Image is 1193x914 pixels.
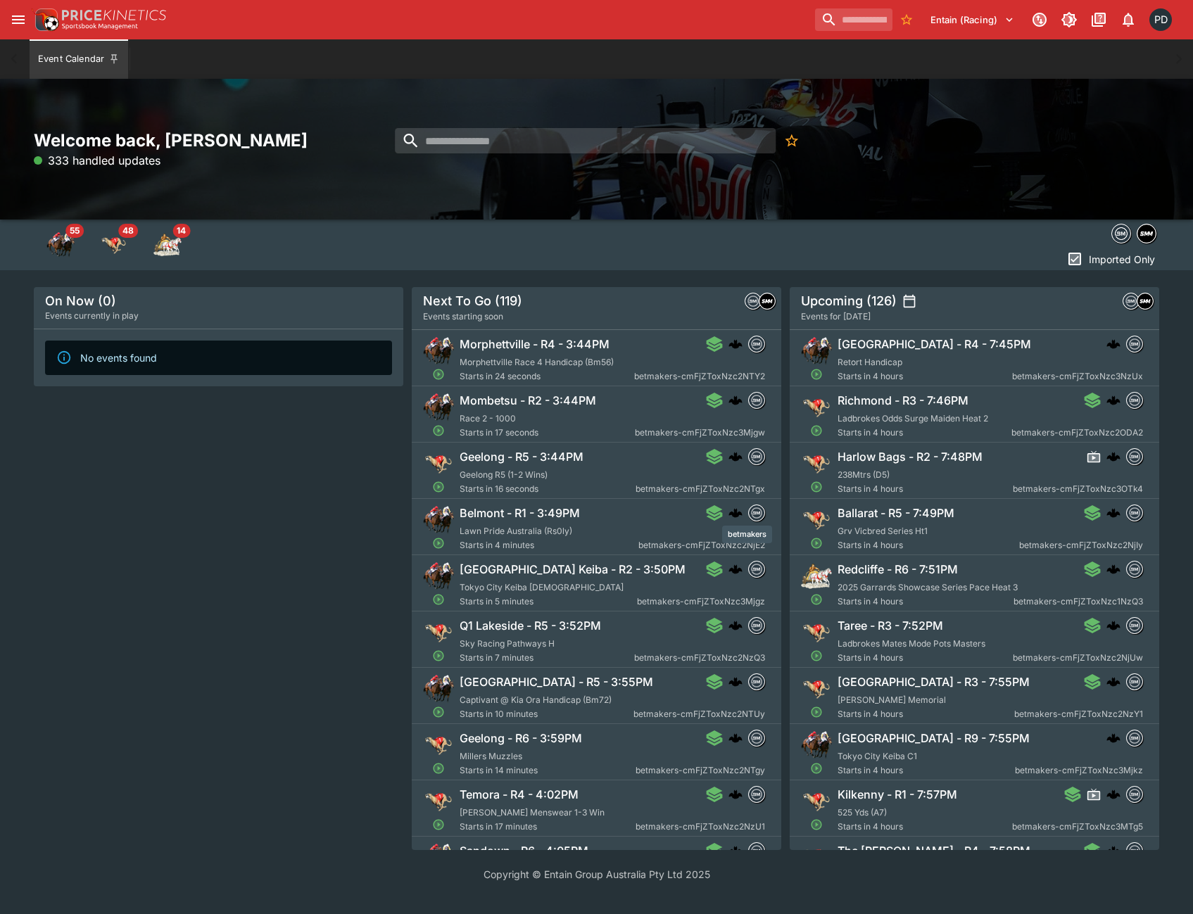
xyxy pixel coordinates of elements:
[634,369,765,383] span: betmakers-cmFjZToxNzc2NTY2
[838,450,983,464] h6: Harlow Bags - R2 - 7:48PM
[801,448,832,479] img: greyhound_racing.png
[423,786,454,817] img: greyhound_racing.png
[460,482,636,496] span: Starts in 16 seconds
[1126,392,1143,409] div: betmakers
[722,526,772,543] div: betmakers
[810,481,823,493] svg: Open
[432,424,445,437] svg: Open
[1106,731,1121,745] img: logo-cerberus.svg
[748,336,765,353] div: betmakers
[810,593,823,606] svg: Open
[801,310,871,324] span: Events for [DATE]
[1145,4,1176,35] button: Paul Dicioccio
[460,369,634,383] span: Starts in 24 seconds
[45,293,116,309] h5: On Now (0)
[838,582,1018,592] span: 2025 Garrards Showcase Series Pace Heat 3
[423,673,454,704] img: horse_racing.png
[1013,651,1143,665] span: betmakers-cmFjZToxNzc2NjUw
[748,617,765,634] div: betmakers
[749,730,764,746] img: betmakers.png
[749,561,764,577] img: betmakers.png
[1111,224,1131,243] div: betmakers
[838,595,1014,609] span: Starts in 4 hours
[728,618,743,633] img: logo-cerberus.svg
[1106,562,1121,576] img: logo-cerberus.svg
[749,618,764,633] img: betmakers.png
[838,337,1031,352] h6: [GEOGRAPHIC_DATA] - R4 - 7:45PM
[460,337,610,352] h6: Morphettville - R4 - 3:44PM
[1149,8,1172,31] div: Paul Dicioccio
[801,336,832,367] img: horse_racing.png
[34,220,194,270] div: Event type filters
[749,505,764,521] img: betmakers.png
[1137,224,1156,243] div: samemeetingmulti
[460,844,588,858] h6: Sandown - R6 - 4:05PM
[801,504,832,535] img: greyhound_racing.png
[838,787,957,802] h6: Kilkenny - R1 - 7:57PM
[838,763,1015,777] span: Starts in 4 hours
[1127,787,1142,802] img: betmakers.png
[460,357,614,367] span: Morphettville Race 4 Handicap (Bm56)
[810,762,823,775] svg: Open
[748,786,765,803] div: betmakers
[1056,7,1082,32] button: Toggle light/dark mode
[728,787,743,801] div: cerberus
[1106,731,1121,745] div: cerberus
[460,526,572,536] span: Lawn Pride Australia (Rs0ly)
[460,506,580,521] h6: Belmont - R1 - 3:49PM
[100,231,128,259] img: greyhound_racing
[1126,673,1143,690] div: betmakers
[748,673,765,690] div: betmakers
[810,424,823,437] svg: Open
[1127,561,1142,577] img: betmakers.png
[423,448,454,479] img: greyhound_racing.png
[1106,844,1121,858] div: cerberus
[460,538,638,552] span: Starts in 4 minutes
[1014,595,1143,609] span: betmakers-cmFjZToxNzc1NzQ3
[1137,293,1153,309] img: samemeetingmulti.png
[1012,820,1143,834] span: betmakers-cmFjZToxNzc3MTg5
[759,293,776,310] div: samemeetingmulti
[810,537,823,550] svg: Open
[1106,393,1121,407] div: cerberus
[1127,505,1142,521] img: betmakers.png
[749,393,764,408] img: betmakers.png
[432,762,445,775] svg: Open
[1127,674,1142,690] img: betmakers.png
[815,8,892,31] input: search
[749,449,764,464] img: betmakers.png
[1062,248,1159,270] button: Imported Only
[1106,787,1121,801] div: cerberus
[1112,224,1130,243] img: betmakers.png
[432,481,445,493] svg: Open
[1019,538,1143,552] span: betmakers-cmFjZToxNzc2NjIy
[801,617,832,648] img: greyhound_racing.png
[1106,675,1121,689] div: cerberus
[1126,842,1143,859] div: betmakers
[34,152,160,169] p: 333 handled updates
[460,469,548,480] span: Geelong R5 (1-2 Wins)
[432,368,445,381] svg: Open
[1126,786,1143,803] div: betmakers
[838,694,946,705] span: [PERSON_NAME] Memorial
[1106,844,1121,858] img: logo-cerberus.svg
[728,844,743,858] div: cerberus
[838,469,890,480] span: 238Mtrs (D5)
[1106,562,1121,576] div: cerberus
[31,6,59,34] img: PriceKinetics Logo
[749,674,764,690] img: betmakers.png
[460,763,636,777] span: Starts in 14 minutes
[423,293,522,309] h5: Next To Go (119)
[1106,618,1121,633] img: logo-cerberus.svg
[801,392,832,423] img: greyhound_racing.png
[749,843,764,858] img: betmakers.png
[1106,337,1121,351] div: cerberus
[728,506,743,520] img: logo-cerberus.svg
[838,820,1012,834] span: Starts in 4 hours
[1106,675,1121,689] img: logo-cerberus.svg
[432,649,445,662] svg: Open
[432,818,445,831] svg: Open
[728,731,743,745] img: logo-cerberus.svg
[810,368,823,381] svg: Open
[460,651,634,665] span: Starts in 7 minutes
